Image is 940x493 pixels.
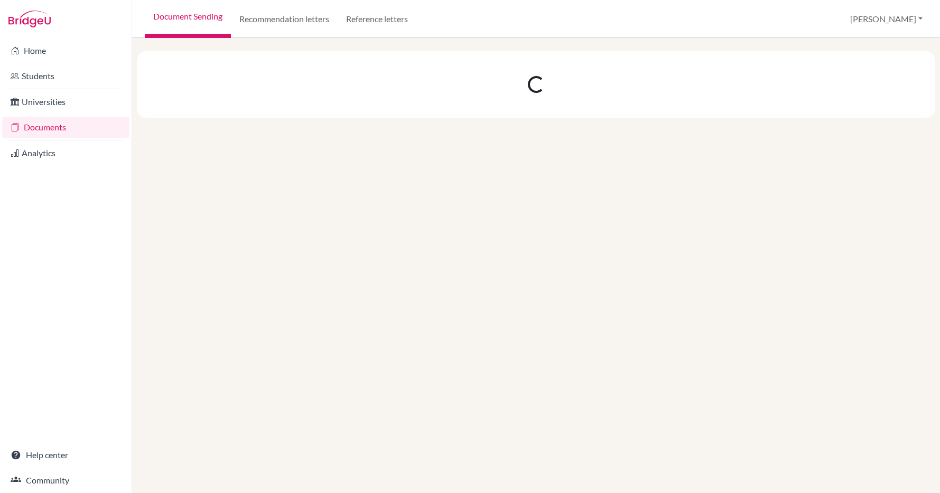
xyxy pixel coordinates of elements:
a: Students [2,65,129,87]
a: Help center [2,444,129,466]
a: Community [2,470,129,491]
a: Documents [2,117,129,138]
a: Universities [2,91,129,112]
a: Analytics [2,143,129,164]
a: Home [2,40,129,61]
button: [PERSON_NAME] [845,9,927,29]
img: Bridge-U [8,11,51,27]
